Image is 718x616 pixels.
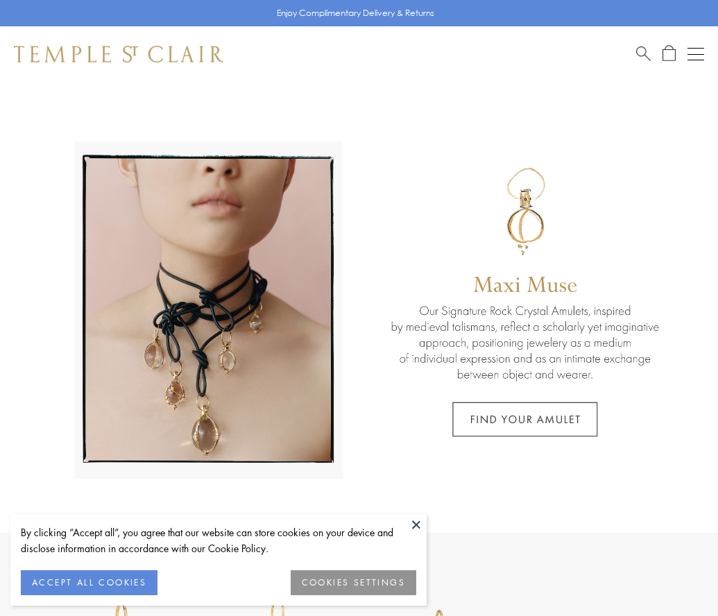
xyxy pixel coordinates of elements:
button: ACCEPT ALL COOKIES [21,570,157,595]
button: Open navigation [687,46,704,62]
a: Search [636,45,651,62]
button: COOKIES SETTINGS [291,570,416,595]
img: Temple St. Clair [14,46,223,62]
p: Enjoy Complimentary Delivery & Returns [277,6,434,20]
a: Open Shopping Bag [663,45,676,62]
div: By clicking “Accept all”, you agree that our website can store cookies on your device and disclos... [21,524,416,556]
